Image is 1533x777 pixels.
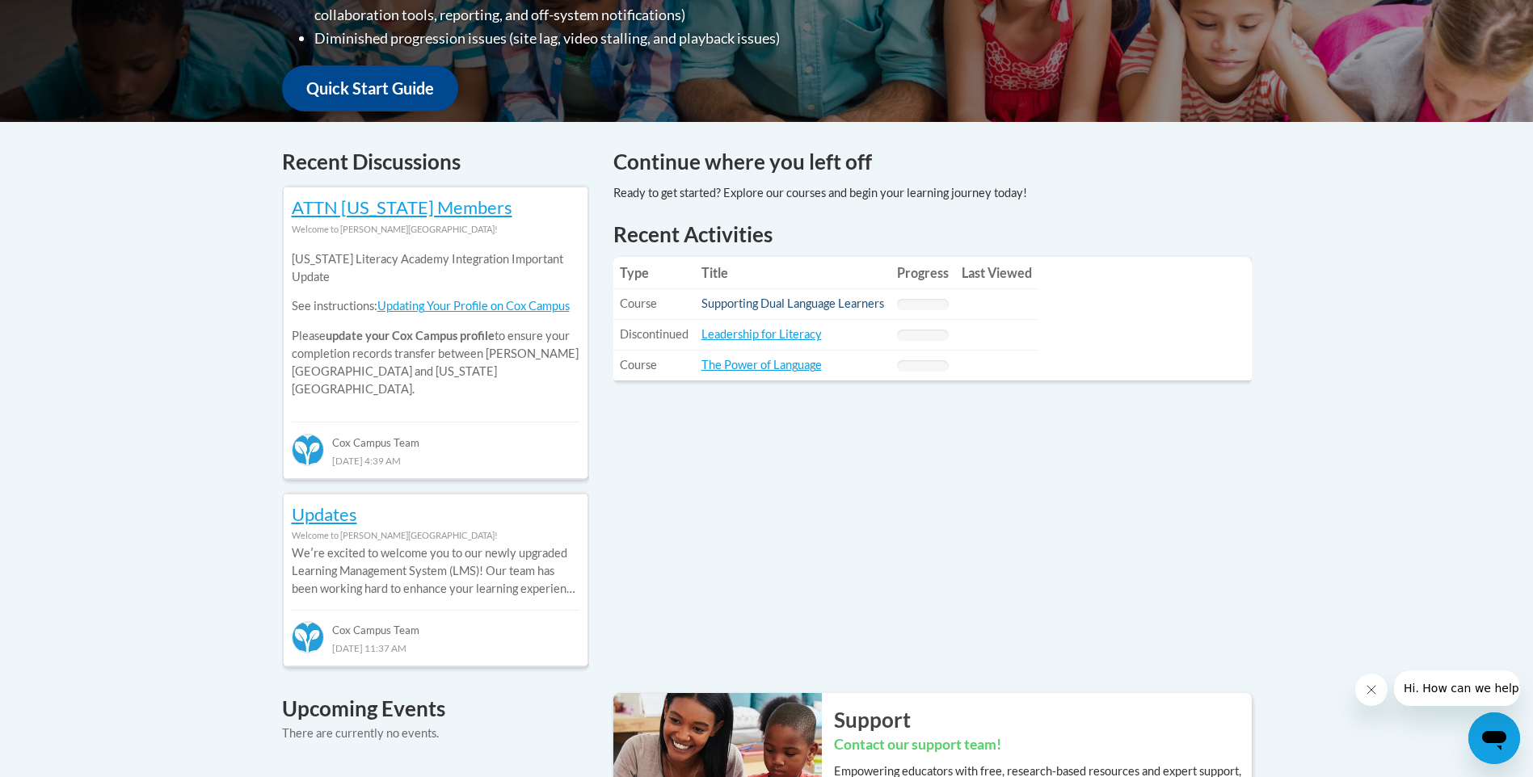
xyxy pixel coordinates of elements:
[292,544,579,598] p: Weʹre excited to welcome you to our newly upgraded Learning Management System (LMS)! Our team has...
[292,434,324,466] img: Cox Campus Team
[613,220,1252,249] h1: Recent Activities
[282,65,458,111] a: Quick Start Guide
[701,327,822,341] a: Leadership for Literacy
[613,146,1252,178] h4: Continue where you left off
[282,146,589,178] h4: Recent Discussions
[891,257,955,289] th: Progress
[834,735,1252,755] h3: Contact our support team!
[695,257,891,289] th: Title
[292,610,579,639] div: Cox Campus Team
[620,327,689,341] span: Discontinued
[377,299,570,313] a: Updating Your Profile on Cox Campus
[292,196,512,218] a: ATTN [US_STATE] Members
[282,726,439,740] span: There are currently no events.
[326,329,495,342] b: update your Cox Campus profile
[701,296,884,310] a: Supporting Dual Language Learners
[292,451,579,469] div: [DATE] 4:39 AM
[292,238,579,410] div: Please to ensure your completion records transfer between [PERSON_NAME][GEOGRAPHIC_DATA] and [US_...
[1468,712,1520,764] iframe: Button to launch messaging window
[701,358,822,372] a: The Power of Language
[834,705,1252,734] h2: Support
[292,527,579,544] div: Welcome to [PERSON_NAME][GEOGRAPHIC_DATA]!
[292,422,579,451] div: Cox Campus Team
[955,257,1038,289] th: Last Viewed
[282,693,589,724] h4: Upcoming Events
[1355,674,1388,706] iframe: Close message
[292,250,579,286] p: [US_STATE] Literacy Academy Integration Important Update
[620,358,657,372] span: Course
[314,27,868,50] li: Diminished progression issues (site lag, video stalling, and playback issues)
[620,296,657,310] span: Course
[10,11,131,24] span: Hi. How can we help?
[292,220,579,238] div: Welcome to [PERSON_NAME][GEOGRAPHIC_DATA]!
[292,503,357,525] a: Updates
[1394,670,1520,706] iframe: Message from company
[292,297,579,315] p: See instructions:
[292,639,579,657] div: [DATE] 11:37 AM
[613,257,695,289] th: Type
[292,621,324,653] img: Cox Campus Team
